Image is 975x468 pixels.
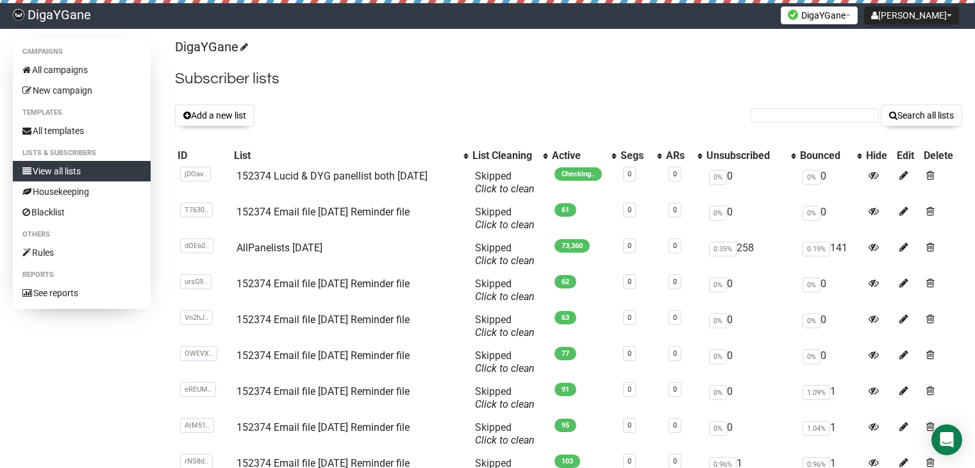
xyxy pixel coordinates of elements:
[797,201,863,237] td: 0
[628,242,631,250] a: 0
[237,313,410,326] a: 152374 Email file [DATE] Reminder file
[881,104,962,126] button: Search all lists
[797,344,863,380] td: 0
[673,278,677,286] a: 0
[704,344,797,380] td: 0
[781,6,858,24] button: DigaYGane
[709,278,727,292] span: 0%
[554,347,576,360] span: 77
[628,385,631,394] a: 0
[475,278,535,303] span: Skipped
[475,170,535,195] span: Skipped
[709,385,727,400] span: 0%
[803,170,821,185] span: 0%
[673,349,677,358] a: 0
[234,149,457,162] div: List
[673,457,677,465] a: 0
[797,308,863,344] td: 0
[803,349,821,364] span: 0%
[921,147,962,165] th: Delete: No sort applied, sorting is disabled
[552,149,605,162] div: Active
[704,308,797,344] td: 0
[554,239,590,253] span: 73,360
[13,242,151,263] a: Rules
[237,421,410,433] a: 152374 Email file [DATE] Reminder file
[924,149,960,162] div: Delete
[704,147,797,165] th: Unsubscribed: No sort applied, activate to apply an ascending sort
[237,170,428,182] a: 152374 Lucid & DYG panellist both [DATE]
[803,385,830,400] span: 1.09%
[13,181,151,202] a: Housekeeping
[237,206,410,218] a: 152374 Email file [DATE] Reminder file
[618,147,663,165] th: Segs: No sort applied, activate to apply an ascending sort
[475,206,535,231] span: Skipped
[237,242,322,254] a: AllPanelists [DATE]
[709,206,727,221] span: 0%
[13,105,151,121] li: Templates
[13,9,24,21] img: f83b26b47af82e482c948364ee7c1d9c
[472,149,537,162] div: List Cleaning
[673,242,677,250] a: 0
[864,6,959,24] button: [PERSON_NAME]
[621,149,651,162] div: Segs
[231,147,470,165] th: List: No sort applied, activate to apply an ascending sort
[800,149,851,162] div: Bounced
[475,242,535,267] span: Skipped
[628,313,631,322] a: 0
[673,206,677,214] a: 0
[180,310,213,325] span: Vn2hJ..
[863,147,895,165] th: Hide: No sort applied, sorting is disabled
[554,275,576,288] span: 62
[709,349,727,364] span: 0%
[709,313,727,328] span: 0%
[180,203,213,217] span: T7630..
[897,149,918,162] div: Edit
[554,419,576,432] span: 95
[554,455,580,468] span: 103
[866,149,892,162] div: Hide
[180,238,213,253] span: dOE60..
[803,206,821,221] span: 0%
[673,385,677,394] a: 0
[628,421,631,430] a: 0
[663,147,704,165] th: ARs: No sort applied, activate to apply an ascending sort
[704,416,797,452] td: 0
[175,147,231,165] th: ID: No sort applied, sorting is disabled
[549,147,618,165] th: Active: No sort applied, activate to apply an ascending sort
[628,170,631,178] a: 0
[628,349,631,358] a: 0
[175,67,962,90] h2: Subscriber lists
[673,170,677,178] a: 0
[475,385,535,410] span: Skipped
[475,434,535,446] a: Click to clean
[475,313,535,338] span: Skipped
[666,149,691,162] div: ARs
[797,272,863,308] td: 0
[13,283,151,303] a: See reports
[704,380,797,416] td: 0
[180,382,216,397] span: eREUM..
[13,146,151,161] li: Lists & subscribers
[803,242,830,256] span: 0.19%
[180,274,212,289] span: ursG9..
[175,39,246,54] a: DigaYGane
[797,147,863,165] th: Bounced: No sort applied, activate to apply an ascending sort
[704,272,797,308] td: 0
[13,60,151,80] a: All campaigns
[470,147,549,165] th: List Cleaning: No sort applied, activate to apply an ascending sort
[180,346,217,361] span: OWEVX..
[554,167,602,181] span: Checking..
[628,457,631,465] a: 0
[13,267,151,283] li: Reports
[706,149,785,162] div: Unsubscribed
[475,398,535,410] a: Click to clean
[475,349,535,374] span: Skipped
[13,227,151,242] li: Others
[628,206,631,214] a: 0
[803,313,821,328] span: 0%
[673,313,677,322] a: 0
[797,416,863,452] td: 1
[788,10,798,20] img: favicons
[803,421,830,436] span: 1.04%
[628,278,631,286] a: 0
